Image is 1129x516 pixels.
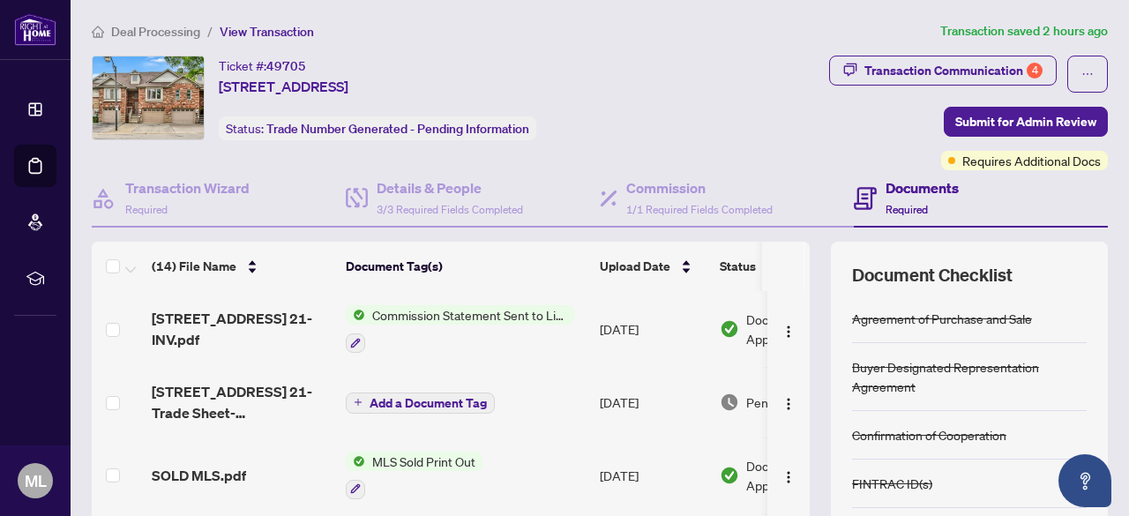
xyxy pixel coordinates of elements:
[219,76,348,97] span: [STREET_ADDRESS]
[774,388,803,416] button: Logo
[354,398,363,407] span: plus
[266,121,529,137] span: Trade Number Generated - Pending Information
[370,397,487,409] span: Add a Document Tag
[152,381,332,423] span: [STREET_ADDRESS] 21-Trade Sheet-[PERSON_NAME] to Review.pdf
[92,26,104,38] span: home
[1058,454,1111,507] button: Open asap
[346,305,574,353] button: Status IconCommission Statement Sent to Listing Brokerage
[720,257,756,276] span: Status
[852,263,1013,288] span: Document Checklist
[626,177,773,198] h4: Commission
[886,203,928,216] span: Required
[365,452,482,471] span: MLS Sold Print Out
[781,470,796,484] img: Logo
[864,56,1043,85] div: Transaction Communication
[266,58,306,74] span: 49705
[720,466,739,485] img: Document Status
[145,242,339,291] th: (14) File Name
[339,242,593,291] th: Document Tag(s)
[125,203,168,216] span: Required
[781,397,796,411] img: Logo
[944,107,1108,137] button: Submit for Admin Review
[746,456,856,495] span: Document Approved
[940,21,1108,41] article: Transaction saved 2 hours ago
[593,437,713,513] td: [DATE]
[746,310,856,348] span: Document Approved
[781,325,796,339] img: Logo
[626,203,773,216] span: 1/1 Required Fields Completed
[600,257,670,276] span: Upload Date
[152,308,332,350] span: [STREET_ADDRESS] 21-INV.pdf
[593,367,713,437] td: [DATE]
[220,24,314,40] span: View Transaction
[852,357,1087,396] div: Buyer Designated Representation Agreement
[346,452,365,471] img: Status Icon
[377,203,523,216] span: 3/3 Required Fields Completed
[346,305,365,325] img: Status Icon
[346,393,495,414] button: Add a Document Tag
[1027,63,1043,79] div: 4
[152,257,236,276] span: (14) File Name
[852,474,932,493] div: FINTRAC ID(s)
[14,13,56,46] img: logo
[746,393,834,412] span: Pending Review
[93,56,204,139] img: IMG-40756689_1.jpg
[346,452,482,499] button: Status IconMLS Sold Print Out
[207,21,213,41] li: /
[25,468,47,493] span: ML
[829,56,1057,86] button: Transaction Communication4
[774,461,803,490] button: Logo
[219,56,306,76] div: Ticket #:
[720,393,739,412] img: Document Status
[152,465,246,486] span: SOLD MLS.pdf
[377,177,523,198] h4: Details & People
[111,24,200,40] span: Deal Processing
[955,108,1096,136] span: Submit for Admin Review
[1081,68,1094,80] span: ellipsis
[852,425,1006,445] div: Confirmation of Cooperation
[774,315,803,343] button: Logo
[593,291,713,367] td: [DATE]
[365,305,574,325] span: Commission Statement Sent to Listing Brokerage
[852,309,1032,328] div: Agreement of Purchase and Sale
[346,391,495,414] button: Add a Document Tag
[219,116,536,140] div: Status:
[125,177,250,198] h4: Transaction Wizard
[962,151,1101,170] span: Requires Additional Docs
[886,177,959,198] h4: Documents
[713,242,863,291] th: Status
[720,319,739,339] img: Document Status
[593,242,713,291] th: Upload Date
